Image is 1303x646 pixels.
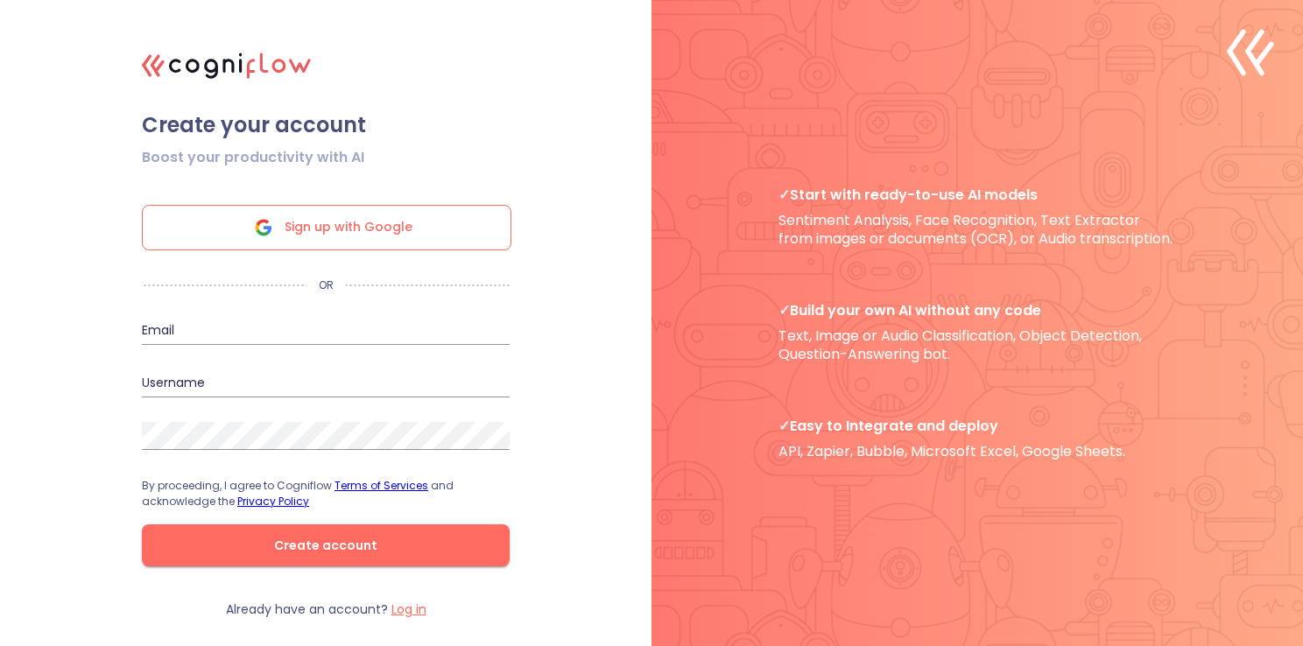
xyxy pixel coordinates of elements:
[142,524,510,566] button: Create account
[778,300,790,320] b: ✓
[778,185,790,205] b: ✓
[391,600,426,618] label: Log in
[778,301,1176,319] span: Build your own AI without any code
[142,478,510,509] p: By proceeding, I agree to Cogniflow and acknowledge the
[142,147,364,168] span: Boost your productivity with AI
[778,186,1176,204] span: Start with ready-to-use AI models
[237,494,309,509] a: Privacy Policy
[778,417,1176,461] p: API, Zapier, Bubble, Microsoft Excel, Google Sheets.
[306,278,346,292] p: OR
[285,206,412,249] span: Sign up with Google
[778,301,1176,364] p: Text, Image or Audio Classification, Object Detection, Question-Answering bot.
[226,601,426,618] p: Already have an account?
[142,112,510,138] span: Create your account
[778,186,1176,249] p: Sentiment Analysis, Face Recognition, Text Extractor from images or documents (OCR), or Audio tra...
[142,205,511,250] div: Sign up with Google
[170,535,482,557] span: Create account
[335,478,428,493] a: Terms of Services
[778,416,790,436] b: ✓
[778,417,1176,435] span: Easy to Integrate and deploy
